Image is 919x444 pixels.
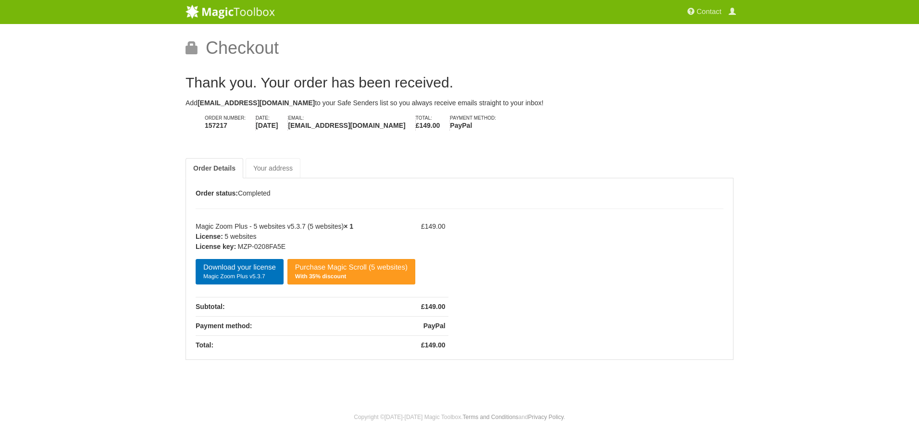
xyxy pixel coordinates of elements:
strong: 157217 [205,121,246,131]
td: Magic Zoom Plus - 5 websites v5.3.7 (5 websites) [196,219,418,297]
b: Order status: [196,189,238,197]
a: Terms and Conditions [463,414,519,420]
bdi: 149.00 [416,122,440,129]
span: Magic Zoom Plus v5.3.7 [203,272,276,280]
b: With 35% discount [295,273,347,280]
li: Email: [288,116,415,131]
p: Completed [196,188,723,199]
th: Total: [196,335,418,355]
p: Thank you. Your order has been received. [186,77,733,88]
p: 5 websites [196,232,415,242]
b: [EMAIL_ADDRESS][DOMAIN_NAME] [198,99,315,107]
strong: × 1 [344,222,353,230]
th: Payment method: [196,316,418,335]
bdi: 149.00 [421,341,446,349]
strong: [DATE] [256,121,278,131]
li: Date: [256,116,288,131]
a: Your address [246,158,300,178]
span: £ [416,122,420,129]
span: £ [421,303,425,310]
p: Add to your Safe Senders list so you always receive emails straight to your inbox! [186,98,733,109]
h1: Checkout [186,38,733,65]
th: Subtotal: [196,297,418,316]
a: Privacy Policy [528,414,564,420]
span: Contact [696,8,721,16]
strong: License key: [196,242,236,252]
a: Purchase Magic Scroll (5 websites)With 35% discount [287,259,415,284]
bdi: 149.00 [421,303,446,310]
li: Total: [416,116,450,131]
bdi: 149.00 [421,222,446,230]
img: MagicToolbox.com - Image tools for your website [186,4,275,19]
span: £ [421,222,425,230]
strong: [EMAIL_ADDRESS][DOMAIN_NAME] [288,121,405,131]
strong: PayPal [450,121,496,131]
p: MZP-0208FA5E [196,242,415,252]
span: £ [421,341,425,349]
li: Order number: [205,116,256,131]
a: Order Details [186,158,243,178]
li: Payment method: [450,116,506,131]
a: Download your licenseMagic Zoom Plus v5.3.7 [196,259,284,284]
td: PayPal [418,316,448,335]
strong: License: [196,232,223,242]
